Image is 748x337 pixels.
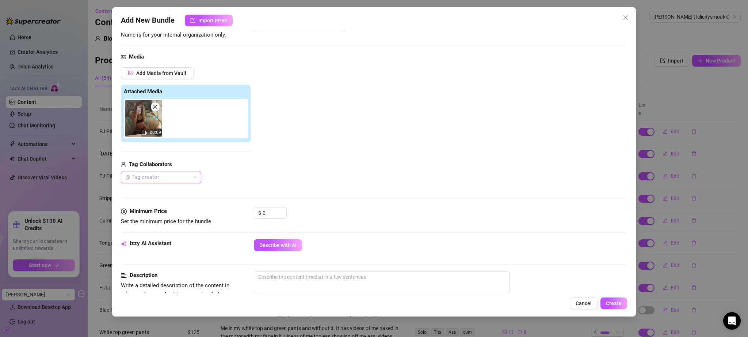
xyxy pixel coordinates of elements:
[606,300,622,306] span: Create
[136,70,187,76] span: Add Media from Vault
[130,208,167,214] strong: Minimum Price
[129,53,144,60] strong: Media
[121,15,175,26] span: Add New Bundle
[600,297,627,309] button: Create
[185,15,233,26] button: Import PPVs
[259,242,297,248] span: Describe with AI
[620,12,631,23] button: Close
[190,18,195,23] span: import
[129,161,172,168] strong: Tag Collaborators
[576,300,592,306] span: Cancel
[121,160,126,169] span: user
[121,31,226,38] span: Name is for your internal organization only.
[150,130,161,135] span: 00:09
[153,104,158,109] span: close
[198,18,227,23] span: Import PPVs
[723,312,741,330] div: Open Intercom Messenger
[142,130,147,135] span: video-camera
[125,100,162,137] div: 00:09
[121,53,126,61] span: picture
[570,297,598,309] button: Cancel
[623,15,629,20] span: close
[121,282,230,323] span: Write a detailed description of the content in a few sentences. Avoid vague or implied descriptio...
[121,67,194,79] button: Add Media from Vault
[121,207,127,216] span: dollar
[254,239,302,251] button: Describe with AI
[130,240,171,247] strong: Izzy AI Assistant
[620,15,631,20] span: Close
[121,218,211,225] span: Set the minimum price for the bundle
[130,272,157,278] strong: Description
[125,100,162,137] img: media
[124,88,162,95] strong: Attached Media
[128,70,133,75] span: picture
[121,271,127,280] span: align-left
